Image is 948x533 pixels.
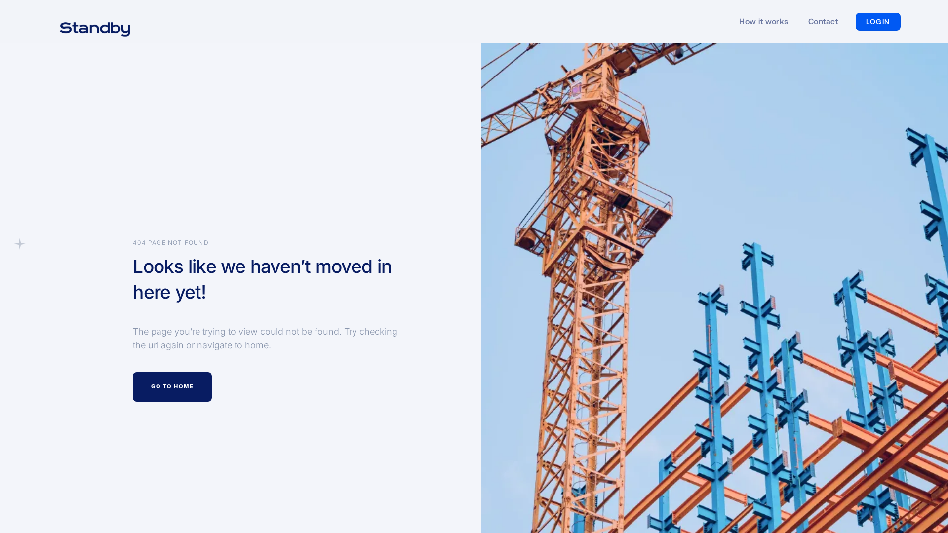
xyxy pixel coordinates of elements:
p: The page you’re trying to view could not be found. Try checking the url again or navigate to home. [133,325,404,352]
div: 404 page not found [133,238,209,248]
h2: Looks like we haven’t moved in here yet! [133,254,404,305]
a: LOGIN [856,13,901,31]
a: Go to home [133,372,212,402]
a: home [47,16,143,28]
